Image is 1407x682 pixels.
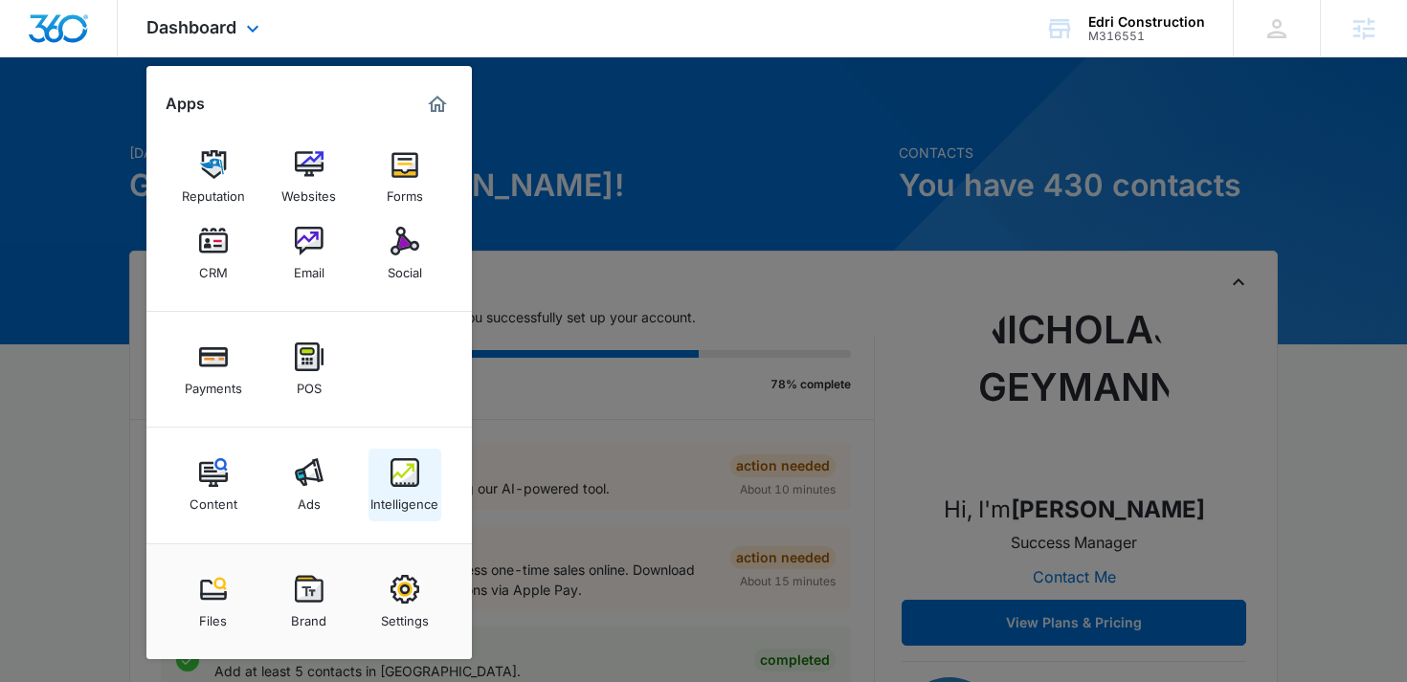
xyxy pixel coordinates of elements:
div: Reputation [182,179,245,204]
a: Email [273,217,346,290]
div: Settings [381,604,429,628]
div: CRM [199,255,228,280]
a: Ads [273,449,346,521]
div: Websites [281,179,336,204]
div: Intelligence [370,487,438,512]
div: Files [199,604,227,628]
div: Forms [387,179,423,204]
div: Social [388,255,422,280]
div: Ads [298,487,321,512]
a: Content [177,449,250,521]
div: Content [190,487,237,512]
div: Email [294,255,324,280]
div: Payments [185,371,242,396]
h2: Apps [166,95,205,113]
div: account name [1088,14,1205,30]
a: Settings [368,565,441,638]
span: Dashboard [146,17,236,37]
div: account id [1088,30,1205,43]
a: Websites [273,141,346,213]
a: Social [368,217,441,290]
div: POS [297,371,322,396]
a: POS [273,333,346,406]
a: Payments [177,333,250,406]
a: Files [177,565,250,638]
a: Marketing 360® Dashboard [422,89,453,120]
a: Reputation [177,141,250,213]
a: Forms [368,141,441,213]
a: Brand [273,565,346,638]
a: CRM [177,217,250,290]
a: Intelligence [368,449,441,521]
div: Brand [291,604,326,628]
